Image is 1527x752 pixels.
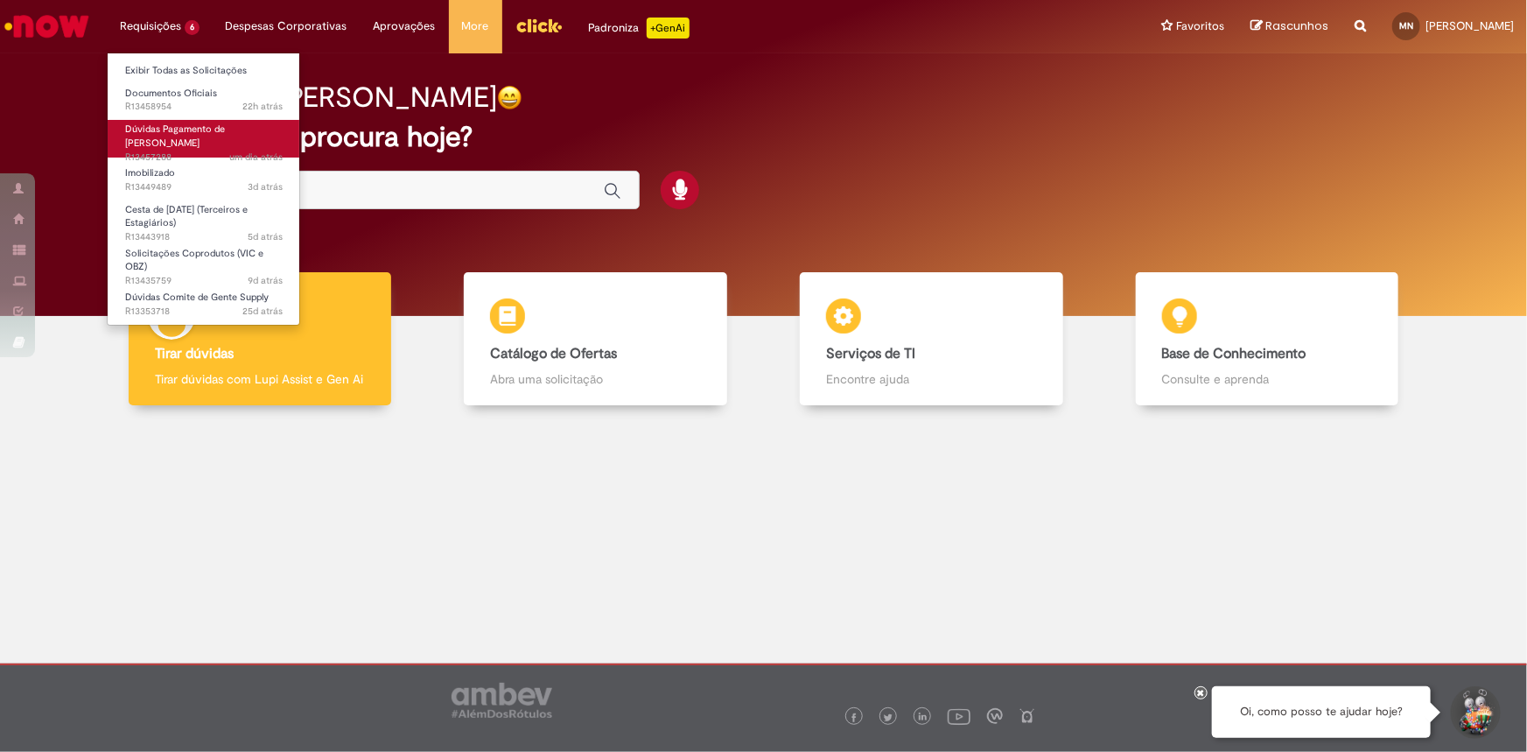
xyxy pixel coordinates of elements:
[1162,345,1306,362] b: Base de Conhecimento
[1019,708,1035,724] img: logo_footer_naosei.png
[125,123,225,150] span: Dúvidas Pagamento de [PERSON_NAME]
[850,713,858,722] img: logo_footer_facebook.png
[125,166,175,179] span: Imobilizado
[987,708,1003,724] img: logo_footer_workplace.png
[490,370,701,388] p: Abra uma solicitação
[125,180,283,194] span: R13449489
[1162,370,1373,388] p: Consulte e aprenda
[242,305,283,318] time: 05/08/2025 08:39:49
[108,200,300,238] a: Aberto R13443918 : Cesta de Natal (Terceiros e Estagiários)
[108,288,300,320] a: Aberto R13353718 : Dúvidas Comite de Gente Supply
[1448,686,1501,739] button: Iniciar Conversa de Suporte
[125,203,248,230] span: Cesta de [DATE] (Terceiros e Estagiários)
[497,85,522,110] img: happy-face.png
[125,87,217,100] span: Documentos Oficiais
[248,274,283,287] span: 9d atrás
[1399,20,1413,32] span: MN
[374,18,436,35] span: Aprovações
[242,100,283,113] time: 28/08/2025 16:03:35
[428,272,764,406] a: Catálogo de Ofertas Abra uma solicitação
[1250,18,1328,35] a: Rascunhos
[248,274,283,287] time: 21/08/2025 11:33:11
[125,230,283,244] span: R13443918
[125,247,263,274] span: Solicitações Coprodutos (VIC e OBZ)
[826,370,1037,388] p: Encontre ajuda
[143,122,1384,152] h2: O que você procura hoje?
[1425,18,1514,33] span: [PERSON_NAME]
[229,151,283,164] time: 28/08/2025 11:40:57
[2,9,92,44] img: ServiceNow
[125,305,283,319] span: R13353718
[108,84,300,116] a: Aberto R13458954 : Documentos Oficiais
[764,272,1100,406] a: Serviços de TI Encontre ajuda
[248,180,283,193] span: 3d atrás
[248,230,283,243] span: 5d atrás
[155,345,235,362] b: Tirar dúvidas
[589,18,690,39] div: Padroniza
[826,345,915,362] b: Serviços de TI
[248,180,283,193] time: 26/08/2025 16:24:47
[229,151,283,164] span: um dia atrás
[125,291,269,304] span: Dúvidas Comite de Gente Supply
[1212,686,1431,738] div: Oi, como posso te ajudar hoje?
[242,100,283,113] span: 22h atrás
[948,705,970,727] img: logo_footer_youtube.png
[515,12,563,39] img: click_logo_yellow_360x200.png
[1265,18,1328,34] span: Rascunhos
[107,53,300,326] ul: Requisições
[1176,18,1224,35] span: Favoritos
[108,164,300,196] a: Aberto R13449489 : Imobilizado
[125,151,283,165] span: R13457288
[647,18,690,39] p: +GenAi
[452,683,552,718] img: logo_footer_ambev_rotulo_gray.png
[884,713,893,722] img: logo_footer_twitter.png
[92,272,428,406] a: Tirar dúvidas Tirar dúvidas com Lupi Assist e Gen Ai
[919,713,928,723] img: logo_footer_linkedin.png
[108,61,300,81] a: Exibir Todas as Solicitações
[242,305,283,318] span: 25d atrás
[108,120,300,158] a: Aberto R13457288 : Dúvidas Pagamento de Salário
[108,244,300,282] a: Aberto R13435759 : Solicitações Coprodutos (VIC e OBZ)
[143,82,497,113] h2: Boa tarde, [PERSON_NAME]
[226,18,347,35] span: Despesas Corporativas
[155,370,366,388] p: Tirar dúvidas com Lupi Assist e Gen Ai
[1099,272,1435,406] a: Base de Conhecimento Consulte e aprenda
[462,18,489,35] span: More
[490,345,617,362] b: Catálogo de Ofertas
[125,100,283,114] span: R13458954
[120,18,181,35] span: Requisições
[248,230,283,243] time: 25/08/2025 11:52:54
[185,20,200,35] span: 6
[125,274,283,288] span: R13435759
